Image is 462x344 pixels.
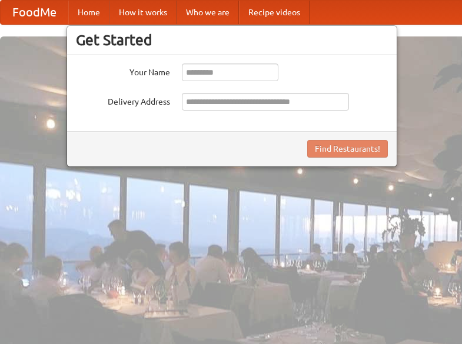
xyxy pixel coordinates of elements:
[76,93,170,108] label: Delivery Address
[307,140,388,158] button: Find Restaurants!
[76,31,388,49] h3: Get Started
[1,1,68,24] a: FoodMe
[76,64,170,78] label: Your Name
[68,1,109,24] a: Home
[239,1,310,24] a: Recipe videos
[109,1,177,24] a: How it works
[177,1,239,24] a: Who we are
